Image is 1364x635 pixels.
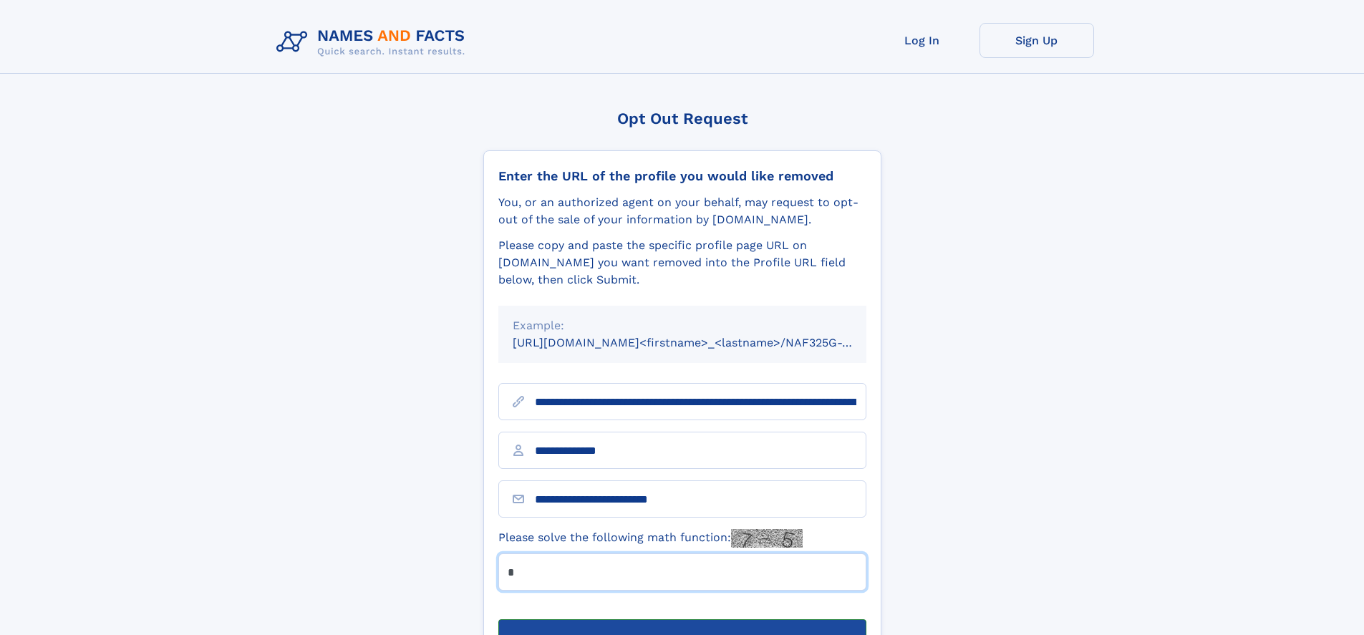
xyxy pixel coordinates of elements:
[865,23,980,58] a: Log In
[513,336,894,349] small: [URL][DOMAIN_NAME]<firstname>_<lastname>/NAF325G-xxxxxxxx
[513,317,852,334] div: Example:
[271,23,477,62] img: Logo Names and Facts
[498,529,803,548] label: Please solve the following math function:
[498,237,866,289] div: Please copy and paste the specific profile page URL on [DOMAIN_NAME] you want removed into the Pr...
[498,194,866,228] div: You, or an authorized agent on your behalf, may request to opt-out of the sale of your informatio...
[483,110,881,127] div: Opt Out Request
[980,23,1094,58] a: Sign Up
[498,168,866,184] div: Enter the URL of the profile you would like removed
